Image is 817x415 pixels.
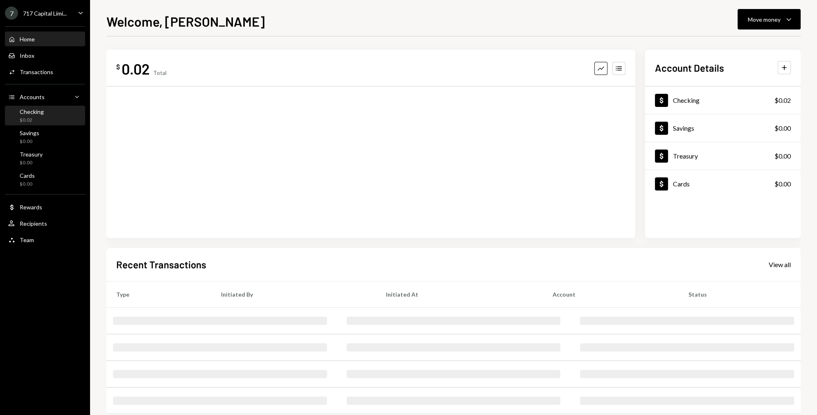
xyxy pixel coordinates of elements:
[20,93,45,100] div: Accounts
[645,114,801,142] a: Savings$0.00
[645,86,801,114] a: Checking$0.02
[5,64,85,79] a: Transactions
[774,95,791,105] div: $0.02
[20,138,39,145] div: $0.00
[673,96,700,104] div: Checking
[679,281,801,307] th: Status
[5,200,85,214] a: Rewards
[116,258,206,271] h2: Recent Transactions
[5,148,85,168] a: Treasury$0.00
[774,151,791,161] div: $0.00
[5,232,85,247] a: Team
[769,260,791,269] a: View all
[655,61,724,75] h2: Account Details
[20,68,53,75] div: Transactions
[673,124,694,132] div: Savings
[20,159,43,166] div: $0.00
[20,108,44,115] div: Checking
[5,216,85,231] a: Recipients
[20,117,44,124] div: $0.02
[20,52,34,59] div: Inbox
[543,281,679,307] th: Account
[5,32,85,46] a: Home
[20,36,35,43] div: Home
[748,15,781,24] div: Move money
[20,151,43,158] div: Treasury
[23,10,67,17] div: 717 Capital Limi...
[20,204,42,211] div: Rewards
[20,220,47,227] div: Recipients
[5,106,85,125] a: Checking$0.02
[645,170,801,197] a: Cards$0.00
[5,48,85,63] a: Inbox
[116,63,120,71] div: $
[774,123,791,133] div: $0.00
[106,281,211,307] th: Type
[20,129,39,136] div: Savings
[20,181,35,188] div: $0.00
[20,236,34,243] div: Team
[5,170,85,189] a: Cards$0.00
[774,179,791,189] div: $0.00
[673,180,690,188] div: Cards
[376,281,542,307] th: Initiated At
[106,13,265,29] h1: Welcome, [PERSON_NAME]
[122,59,150,78] div: 0.02
[5,127,85,147] a: Savings$0.00
[211,281,376,307] th: Initiated By
[645,142,801,170] a: Treasury$0.00
[673,152,698,160] div: Treasury
[153,69,167,76] div: Total
[5,7,18,20] div: 7
[738,9,801,29] button: Move money
[5,89,85,104] a: Accounts
[20,172,35,179] div: Cards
